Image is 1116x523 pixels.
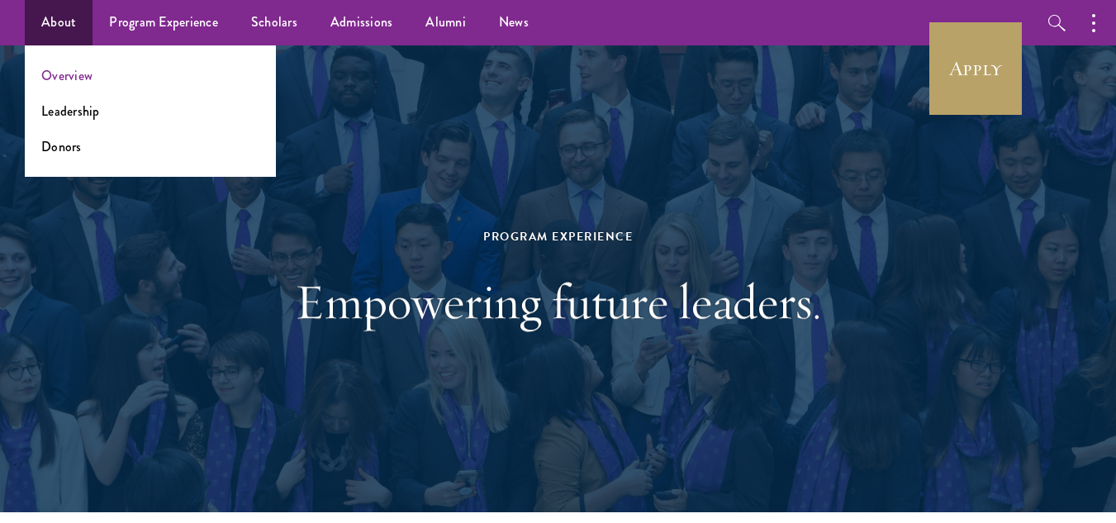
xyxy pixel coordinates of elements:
[273,272,843,331] h1: Empowering future leaders.
[41,102,100,121] a: Leadership
[273,226,843,247] div: Program Experience
[929,22,1022,115] a: Apply
[41,66,93,85] a: Overview
[41,137,82,156] a: Donors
